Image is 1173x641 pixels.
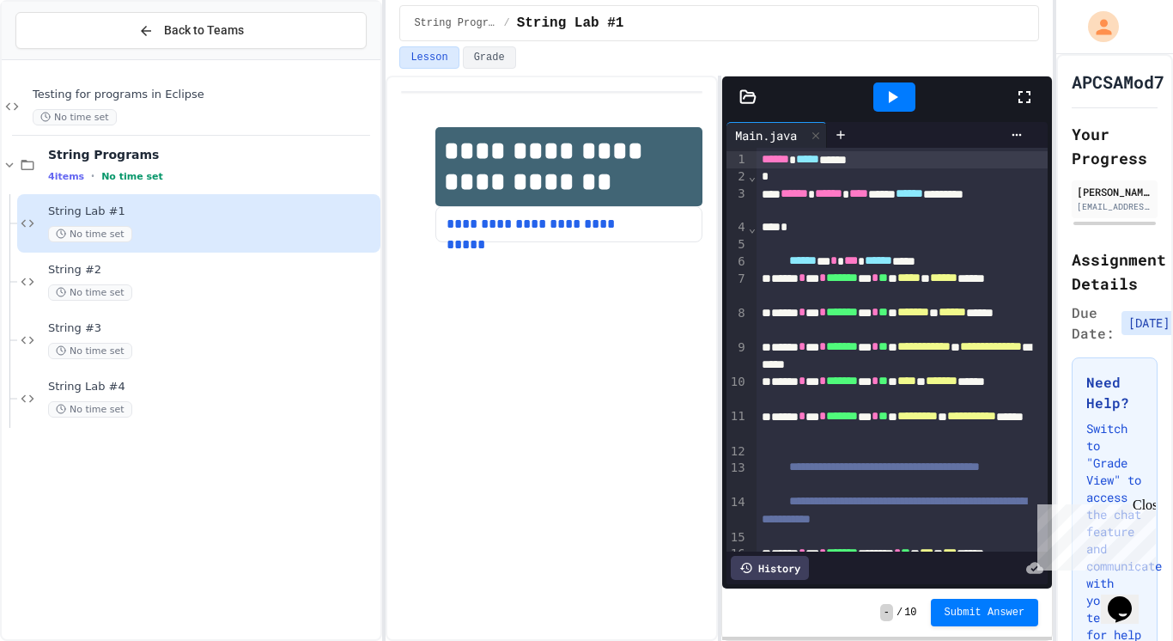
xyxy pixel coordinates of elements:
span: No time set [101,171,163,182]
div: 16 [726,546,748,580]
span: No time set [48,226,132,242]
div: [EMAIL_ADDRESS][DOMAIN_NAME] [1077,200,1152,213]
div: 8 [726,305,748,339]
div: My Account [1070,7,1123,46]
span: Fold line [748,169,757,183]
span: String #3 [48,321,377,336]
iframe: chat widget [1101,572,1156,624]
h2: Assignment Details [1072,247,1158,296]
span: Submit Answer [945,606,1025,620]
div: Main.java [726,126,805,144]
div: 3 [726,186,748,220]
div: 9 [726,339,748,374]
span: Due Date: [1072,302,1115,344]
span: / [896,606,903,620]
button: Lesson [399,46,459,69]
button: Back to Teams [15,12,367,49]
div: 4 [726,219,748,236]
span: No time set [48,284,132,301]
div: 6 [726,253,748,271]
div: [PERSON_NAME] [1077,184,1152,199]
button: Grade [463,46,516,69]
span: String Lab #4 [48,380,377,394]
span: • [91,169,94,183]
div: 12 [726,443,748,461]
span: - [880,604,893,621]
span: String #2 [48,263,377,278]
span: No time set [48,401,132,418]
div: 11 [726,408,748,443]
span: 4 items [48,171,84,182]
button: Submit Answer [931,599,1039,626]
span: String Programs [414,16,496,30]
span: String Programs [48,147,377,162]
span: No time set [33,109,117,125]
span: Fold line [748,221,757,235]
span: Back to Teams [164,21,244,40]
div: 2 [726,168,748,186]
span: No time set [48,343,132,359]
span: Testing for programs in Eclipse [33,88,377,102]
div: Main.java [726,122,827,148]
span: 10 [904,606,916,620]
div: 5 [726,236,748,253]
h1: APCSAMod7 [1072,70,1164,94]
span: String Lab #1 [517,13,624,34]
iframe: chat widget [1030,498,1156,571]
div: 7 [726,271,748,305]
h2: Your Progress [1072,122,1158,170]
span: / [503,16,509,30]
h3: Need Help? [1086,372,1143,413]
div: 10 [726,374,748,408]
div: 13 [726,460,748,494]
div: 1 [726,151,748,168]
div: 15 [726,529,748,546]
div: 14 [726,494,748,528]
span: String Lab #1 [48,205,377,219]
div: Chat with us now!Close [7,7,119,109]
div: History [731,556,809,580]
